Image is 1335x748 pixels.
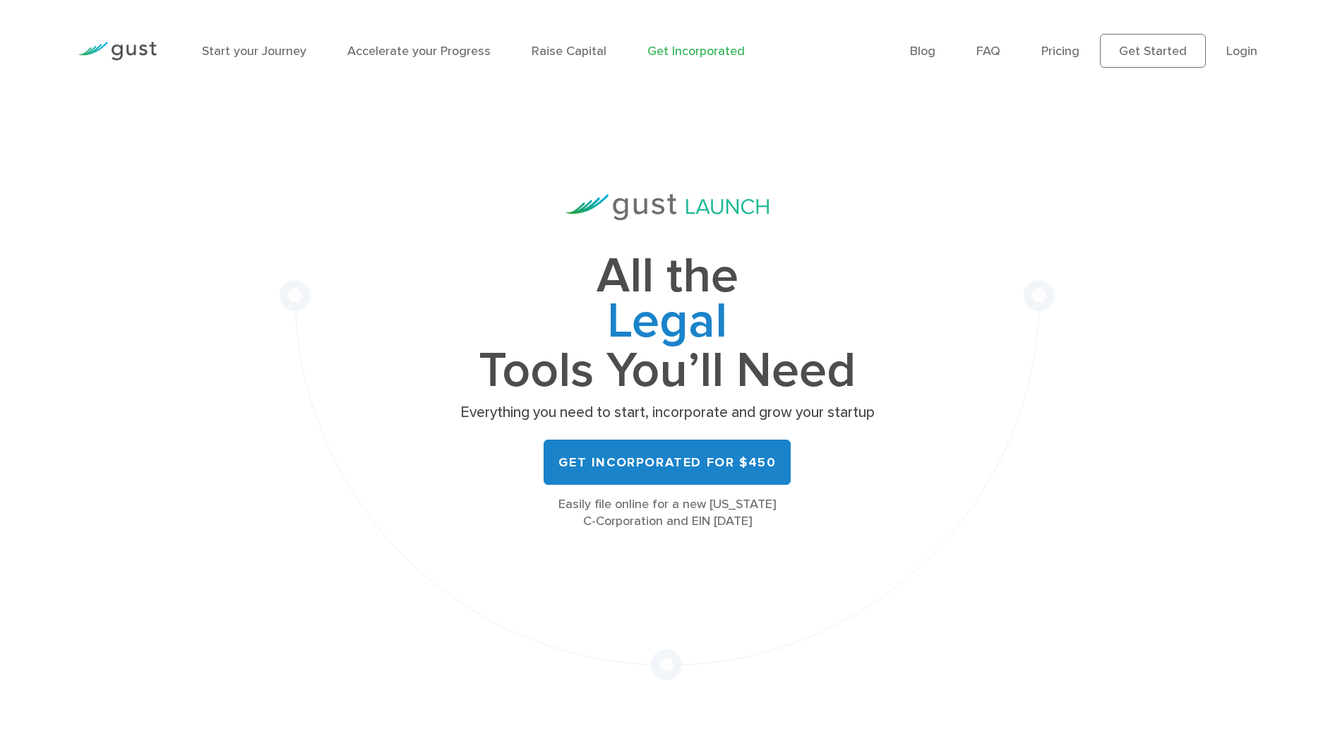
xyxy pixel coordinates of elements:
a: Pricing [1041,44,1079,59]
a: Get Started [1100,34,1206,68]
div: Easily file online for a new [US_STATE] C-Corporation and EIN [DATE] [455,496,879,530]
a: Start your Journey [202,44,306,59]
img: Gust Logo [78,42,157,61]
h1: All the Tools You’ll Need [455,254,879,393]
a: Accelerate your Progress [347,44,491,59]
img: Gust Launch Logo [565,194,769,220]
span: Legal [455,299,879,349]
a: Login [1226,44,1257,59]
a: Get Incorporated for $450 [544,440,791,485]
a: Blog [910,44,935,59]
p: Everything you need to start, incorporate and grow your startup [455,403,879,423]
a: Get Incorporated [647,44,745,59]
a: FAQ [976,44,1000,59]
a: Raise Capital [532,44,606,59]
